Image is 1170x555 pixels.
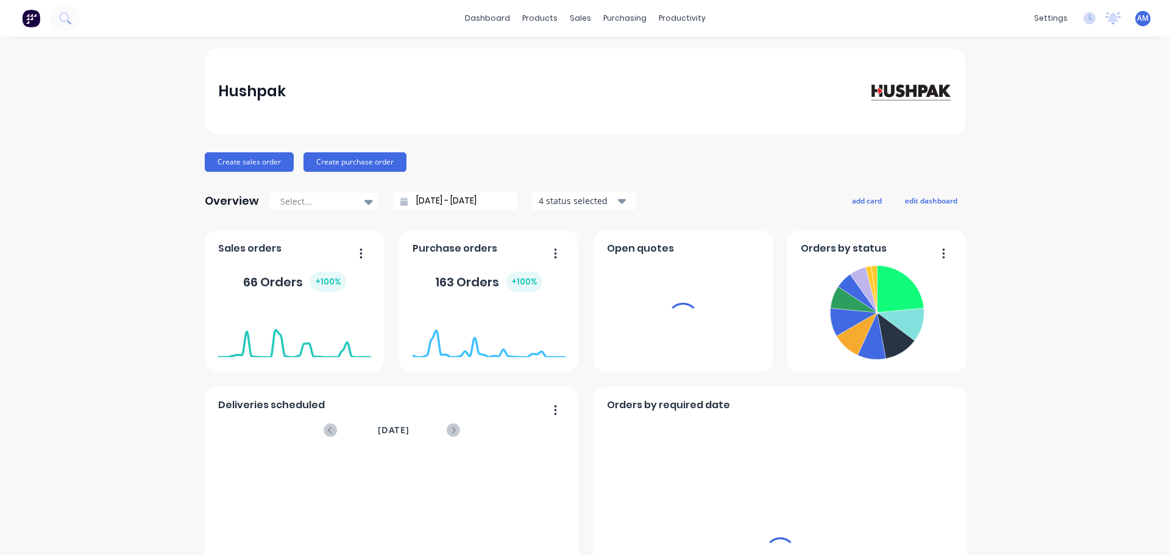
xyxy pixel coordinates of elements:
[218,79,286,104] div: Hushpak
[607,398,730,412] span: Orders by required date
[218,241,282,256] span: Sales orders
[1137,13,1149,24] span: AM
[867,80,952,102] img: Hushpak
[539,194,615,207] div: 4 status selected
[844,193,890,208] button: add card
[897,193,965,208] button: edit dashboard
[1028,9,1074,27] div: settings
[607,241,674,256] span: Open quotes
[243,272,346,292] div: 66 Orders
[564,9,597,27] div: sales
[205,189,259,213] div: Overview
[413,241,497,256] span: Purchase orders
[506,272,542,292] div: + 100 %
[801,241,887,256] span: Orders by status
[532,192,636,210] button: 4 status selected
[22,9,40,27] img: Factory
[378,423,409,437] span: [DATE]
[435,272,542,292] div: 163 Orders
[653,9,712,27] div: productivity
[516,9,564,27] div: products
[310,272,346,292] div: + 100 %
[459,9,516,27] a: dashboard
[597,9,653,27] div: purchasing
[303,152,406,172] button: Create purchase order
[205,152,294,172] button: Create sales order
